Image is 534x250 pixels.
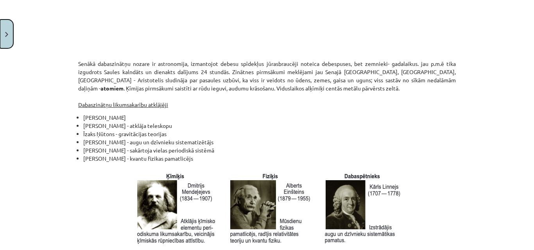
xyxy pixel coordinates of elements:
li: Īzaks Ņūtons - gravitācijas teorijas [83,130,456,138]
li: [PERSON_NAME] [83,113,456,122]
li: [PERSON_NAME] - atklāja teleskopu [83,122,456,130]
p: Senākā dabaszinātņu nozare ir astronomija, izmantojot debesu spīdekļus jūrasbraucēji noteica debe... [78,60,456,109]
strong: atomiem [100,85,124,92]
li: [PERSON_NAME] - sakārtoja vielas periodiskā sistēmā [83,146,456,154]
u: Dabaszinātņu likumsakarību atklājēji [78,101,168,108]
img: icon-close-lesson-0947bae3869378f0d4975bcd49f059093ad1ed9edebbc8119c70593378902aed.svg [5,32,8,37]
li: [PERSON_NAME] - augu un dzīvnieku sistematizētājs [83,138,456,146]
